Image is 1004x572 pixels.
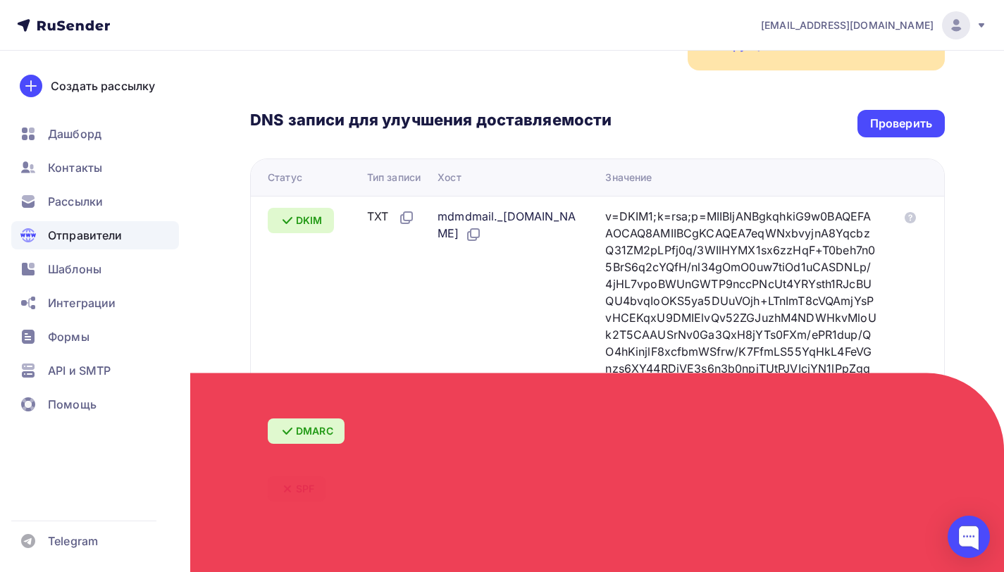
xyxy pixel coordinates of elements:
[48,294,116,311] span: Интеграции
[438,208,583,243] div: mdmdmail._[DOMAIN_NAME]
[296,482,314,496] span: SPF
[761,18,934,32] span: [EMAIL_ADDRESS][DOMAIN_NAME]
[296,213,323,228] span: DKIM
[48,362,111,379] span: API и SMTP
[250,110,612,132] h3: DNS записи для улучшения доставляемости
[48,396,97,413] span: Помощь
[48,159,102,176] span: Контакты
[11,323,179,351] a: Формы
[48,261,101,278] span: Шаблоны
[367,170,421,185] div: Тип записи
[48,125,101,142] span: Дашборд
[605,208,876,395] div: v=DKIM1;k=rsa;p=MIIBIjANBgkqhkiG9w0BAQEFAAOCAQ8AMIIBCgKCAQEA7eqWNxbvyjnA8YqcbzQ31ZM2pLPfj0q/3WIlH...
[11,221,179,249] a: Отправители
[605,170,652,185] div: Значение
[51,77,155,94] div: Создать рассылку
[438,170,461,185] div: Хост
[48,193,103,210] span: Рассылки
[11,255,179,283] a: Шаблоны
[48,533,98,549] span: Telegram
[11,120,179,148] a: Дашборд
[296,424,333,438] span: DMARC
[11,187,179,216] a: Рассылки
[367,208,415,226] div: TXT
[11,154,179,182] a: Контакты
[48,328,89,345] span: Формы
[48,227,123,244] span: Отправители
[761,11,987,39] a: [EMAIL_ADDRESS][DOMAIN_NAME]
[268,170,302,185] div: Статус
[870,116,932,132] div: Проверить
